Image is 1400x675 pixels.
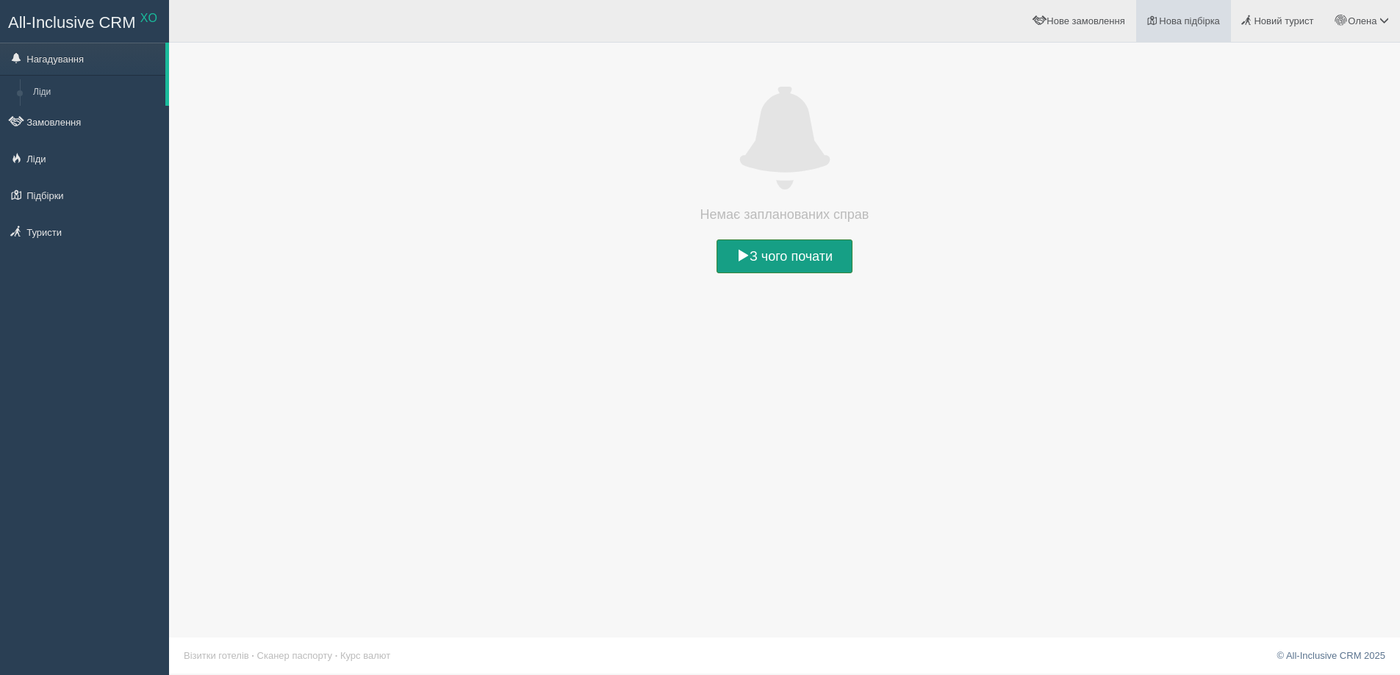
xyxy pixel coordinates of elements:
[257,650,332,661] a: Сканер паспорту
[1348,15,1376,26] span: Олена
[1,1,168,41] a: All-Inclusive CRM XO
[1047,15,1124,26] span: Нове замовлення
[184,650,249,661] a: Візитки готелів
[335,650,338,661] span: ·
[675,204,895,225] h4: Немає запланованих справ
[1254,15,1313,26] span: Новий турист
[1159,15,1220,26] span: Нова підбірка
[340,650,390,661] a: Курс валют
[251,650,254,661] span: ·
[8,13,136,32] span: All-Inclusive CRM
[1277,650,1385,661] a: © All-Inclusive CRM 2025
[26,79,165,106] a: Ліди
[717,239,852,273] a: З чого почати
[140,12,157,24] sup: XO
